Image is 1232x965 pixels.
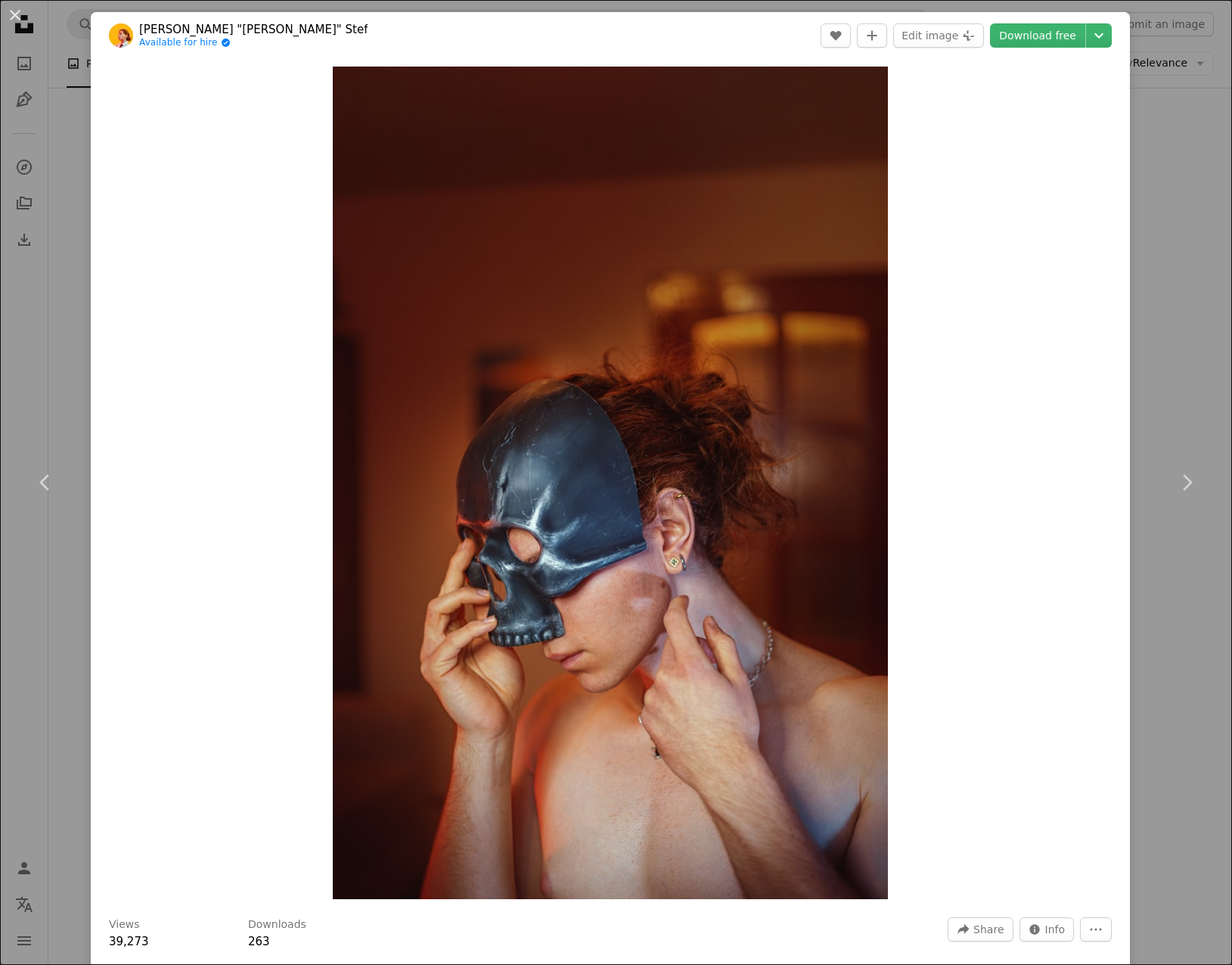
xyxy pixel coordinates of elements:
button: Edit image [893,23,984,48]
img: Go to Adrian "Rosco" Stef's profile [109,23,133,48]
img: a woman with a skull mask covering her face [333,67,888,899]
h3: Downloads [248,917,306,932]
h3: Views [109,917,140,932]
span: Share [973,918,1004,941]
button: Add to Collection [857,23,887,48]
span: 263 [248,935,270,948]
button: Zoom in on this image [333,67,888,899]
a: [PERSON_NAME] "[PERSON_NAME]" Stef [139,22,368,37]
a: Available for hire [139,37,368,49]
span: Info [1045,918,1066,941]
button: More Actions [1080,917,1112,942]
button: Share this image [948,917,1013,942]
button: Stats about this image [1019,917,1075,942]
span: 39,273 [109,935,149,948]
button: Choose download size [1086,23,1112,48]
a: Next [1141,410,1232,555]
a: Download free [990,23,1085,48]
button: Like [821,23,851,48]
